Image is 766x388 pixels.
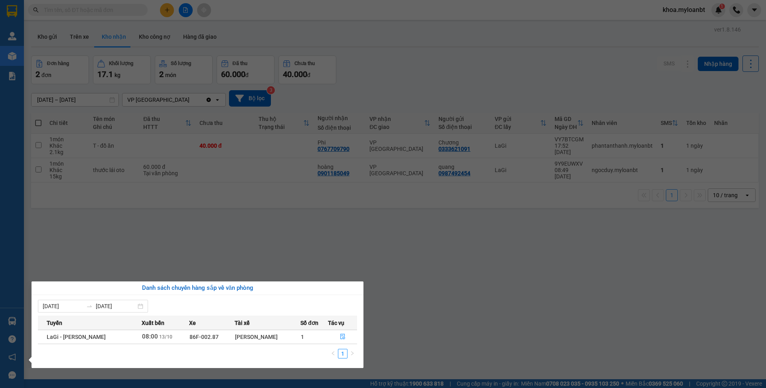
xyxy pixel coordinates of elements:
span: LaGi - [PERSON_NAME] [47,334,106,340]
span: left [331,351,336,356]
span: 13/10 [159,334,172,340]
span: Tác vụ [328,319,344,327]
div: [PERSON_NAME] [235,333,300,341]
span: Tài xế [235,319,250,327]
span: right [350,351,355,356]
span: Xe [189,319,196,327]
span: to [86,303,93,309]
span: file-done [340,334,345,340]
span: Xuất bến [142,319,164,327]
button: left [328,349,338,358]
li: 1 [338,349,347,358]
div: Danh sách chuyến hàng sắp về văn phòng [38,283,357,293]
input: Từ ngày [43,302,83,311]
span: swap-right [86,303,93,309]
li: Next Page [347,349,357,358]
li: Previous Page [328,349,338,358]
span: 1 [301,334,304,340]
span: Tuyến [47,319,62,327]
span: 86F-002.87 [190,334,219,340]
input: Đến ngày [96,302,136,311]
span: Số đơn [300,319,318,327]
a: 1 [338,349,347,358]
button: right [347,349,357,358]
button: file-done [328,331,357,343]
span: 08:00 [142,333,158,340]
